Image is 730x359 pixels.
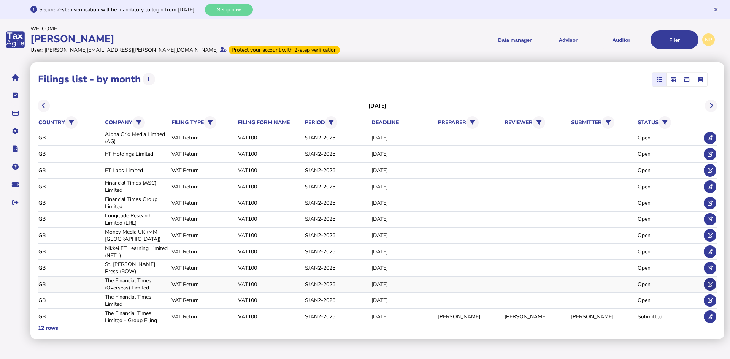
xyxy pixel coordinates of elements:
div: St. [PERSON_NAME] Press (BOW) [105,261,169,275]
div: [DATE] [371,264,435,272]
div: [PERSON_NAME] [438,313,502,320]
mat-button-toggle: List view [652,73,666,86]
div: VAT100 [238,297,302,304]
div: SJAN2-2025 [305,313,369,320]
div: Alpha Grid Media Limited (AG) [105,131,169,145]
div: VAT Return [171,199,235,207]
button: Filter [204,116,216,129]
div: Open [638,199,701,207]
div: GB [38,264,102,272]
div: SJAN2-2025 [305,183,369,190]
button: Previous [38,100,50,112]
button: Tasks [7,87,23,103]
div: [DATE] [371,313,435,320]
th: deadline [371,119,436,127]
button: Filter [325,116,338,129]
div: The Financial Times Limited - Group Filing [105,310,169,324]
button: Shows a dropdown of VAT Advisor options [544,30,592,49]
button: Filter [466,116,479,129]
button: Edit [704,164,716,177]
div: VAT Return [171,313,235,320]
div: SJAN2-2025 [305,215,369,223]
div: [DATE] [371,215,435,223]
div: Secure 2-step verification will be mandatory to login from [DATE]. [39,6,203,13]
div: [DATE] [371,232,435,239]
h1: Filings list - by month [38,73,141,86]
div: From Oct 1, 2025, 2-step verification will be required to login. Set it up now... [229,46,340,54]
div: SJAN2-2025 [305,167,369,174]
div: VAT100 [238,313,302,320]
div: VAT100 [238,232,302,239]
button: Filter [65,116,78,129]
th: company [105,115,169,130]
div: [DATE] [371,199,435,207]
th: period [305,115,369,130]
button: Setup now [205,4,253,16]
div: VAT Return [171,183,235,190]
mat-button-toggle: Calendar week view [680,73,693,86]
div: VAT100 [238,167,302,174]
div: VAT Return [171,150,235,158]
div: SJAN2-2025 [305,281,369,288]
div: SJAN2-2025 [305,232,369,239]
mat-button-toggle: Calendar month view [666,73,680,86]
th: filing form name [238,119,302,127]
div: SJAN2-2025 [305,297,369,304]
div: Welcome [30,25,363,32]
div: Open [638,215,701,223]
div: VAT Return [171,167,235,174]
th: filing type [171,115,236,130]
div: Open [638,134,701,141]
div: [DATE] [371,134,435,141]
div: GB [38,167,102,174]
div: [PERSON_NAME] [505,313,568,320]
button: Filter [602,116,614,129]
div: Financial Times (ASC) Limited [105,179,169,194]
div: GB [38,281,102,288]
div: [PERSON_NAME] [571,313,635,320]
button: Filer [651,30,698,49]
button: Edit [704,132,716,144]
div: GB [38,215,102,223]
div: Open [638,167,701,174]
div: [DATE] [371,183,435,190]
th: country [38,115,103,130]
div: VAT Return [171,232,235,239]
div: VAT100 [238,264,302,272]
button: Shows a dropdown of Data manager options [491,30,539,49]
div: 12 rows [38,324,58,332]
i: Email verified [220,47,227,52]
div: VAT100 [238,199,302,207]
div: VAT100 [238,215,302,223]
div: GB [38,248,102,255]
button: Edit [704,213,716,226]
div: Financial Times Group Limited [105,196,169,210]
div: Open [638,281,701,288]
div: Submitted [638,313,701,320]
button: Filter [533,116,545,129]
th: reviewer [504,115,569,130]
button: Auditor [597,30,645,49]
div: Profile settings [702,33,715,46]
button: Edit [704,180,716,193]
div: VAT Return [171,248,235,255]
div: GB [38,297,102,304]
button: Hide message [713,7,719,12]
button: Next [705,100,717,112]
h3: [DATE] [368,102,387,109]
div: VAT Return [171,264,235,272]
div: VAT100 [238,183,302,190]
div: VAT Return [171,134,235,141]
button: Filter [659,116,671,129]
button: Data manager [7,105,23,121]
button: Edit [704,294,716,307]
button: Edit [704,262,716,274]
button: Filter [132,116,145,129]
div: User: [30,46,43,54]
button: Edit [704,197,716,209]
div: [PERSON_NAME][EMAIL_ADDRESS][PERSON_NAME][DOMAIN_NAME] [44,46,218,54]
button: Developer hub links [7,141,23,157]
menu: navigate products [367,30,699,49]
div: GB [38,150,102,158]
div: Nikkei FT Learning Limited (NFTL) [105,245,169,259]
